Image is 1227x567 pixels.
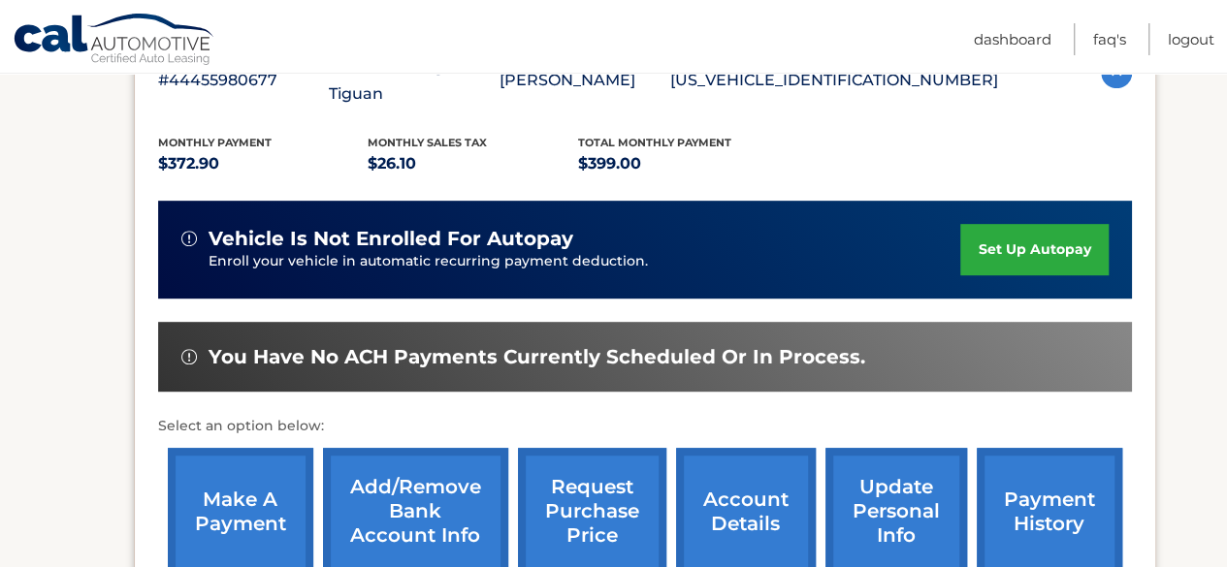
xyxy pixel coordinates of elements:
p: [PERSON_NAME] [500,67,670,94]
p: [US_VEHICLE_IDENTIFICATION_NUMBER] [670,67,998,94]
a: set up autopay [960,224,1108,275]
p: $399.00 [578,150,789,177]
img: alert-white.svg [181,231,197,246]
a: Logout [1168,23,1214,55]
p: Enroll your vehicle in automatic recurring payment deduction. [209,251,961,272]
p: 2025 Volkswagen Tiguan [329,53,500,108]
a: FAQ's [1093,23,1126,55]
span: You have no ACH payments currently scheduled or in process. [209,345,865,369]
a: Cal Automotive [13,13,216,69]
span: Monthly Payment [158,136,272,149]
p: Select an option below: [158,415,1132,438]
img: alert-white.svg [181,349,197,364]
span: Monthly sales Tax [368,136,487,149]
span: Total Monthly Payment [578,136,731,149]
span: vehicle is not enrolled for autopay [209,227,573,251]
a: Dashboard [974,23,1051,55]
p: $26.10 [368,150,578,177]
p: $372.90 [158,150,369,177]
p: #44455980677 [158,67,329,94]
